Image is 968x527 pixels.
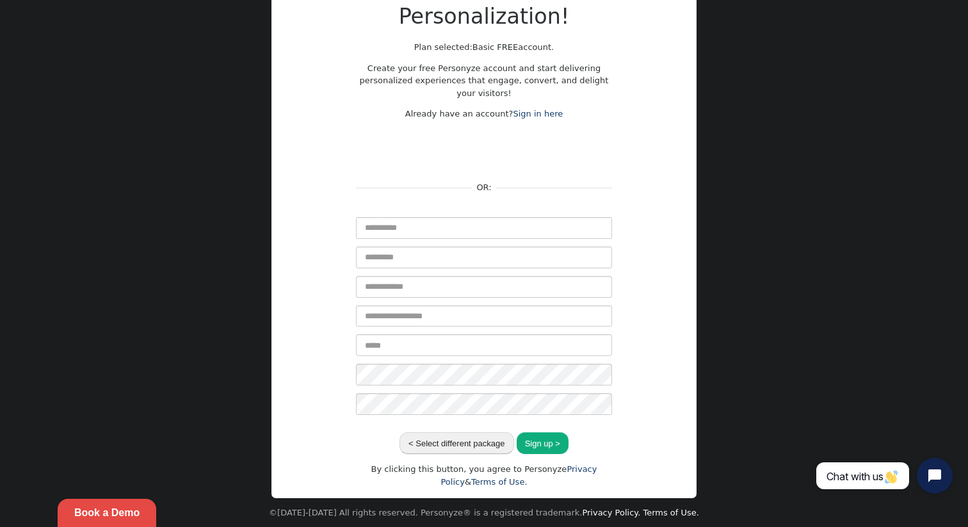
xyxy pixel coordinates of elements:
a: Terms of Use. [643,508,699,517]
p: Create your free Personyze account and start delivering personalized experiences that engage, con... [356,62,612,100]
span: Basic FREE [472,42,519,52]
a: Privacy Policy. [582,508,640,517]
p: Already have an account? [356,108,612,120]
button: < Select different package [399,432,513,454]
a: Privacy Policy [440,464,597,487]
p: Plan selected: account. [356,41,612,54]
div: OR: [472,181,497,194]
a: Book a Demo [58,499,156,527]
button: Sign up > [517,432,569,454]
a: Sign in here [513,109,563,118]
iframe: Sign in with Google Button [417,136,551,164]
a: Terms of Use [471,477,524,487]
div: By clicking this button, you agree to Personyze & . [356,463,612,488]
